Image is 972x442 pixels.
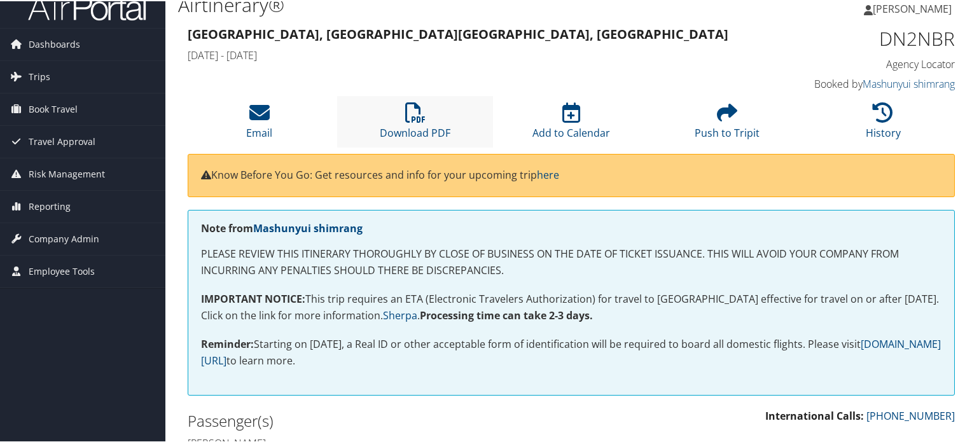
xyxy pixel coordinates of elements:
[201,291,305,305] strong: IMPORTANT NOTICE:
[201,166,941,183] p: Know Before You Go: Get resources and info for your upcoming trip
[537,167,559,181] a: here
[188,409,562,431] h2: Passenger(s)
[29,27,80,59] span: Dashboards
[866,408,955,422] a: [PHONE_NUMBER]
[29,222,99,254] span: Company Admin
[866,108,901,139] a: History
[29,92,78,124] span: Book Travel
[765,408,864,422] strong: International Calls:
[383,307,417,321] a: Sherpa
[29,190,71,221] span: Reporting
[201,336,941,366] a: [DOMAIN_NAME][URL]
[29,60,50,92] span: Trips
[873,1,952,15] span: [PERSON_NAME]
[201,335,941,368] p: Starting on [DATE], a Real ID or other acceptable form of identification will be required to boar...
[29,157,105,189] span: Risk Management
[29,125,95,156] span: Travel Approval
[695,108,760,139] a: Push to Tripit
[188,24,728,41] strong: [GEOGRAPHIC_DATA], [GEOGRAPHIC_DATA] [GEOGRAPHIC_DATA], [GEOGRAPHIC_DATA]
[201,336,254,350] strong: Reminder:
[777,76,955,90] h4: Booked by
[863,76,955,90] a: Mashunyui shimrang
[777,24,955,51] h1: DN2NBR
[532,108,610,139] a: Add to Calendar
[253,220,363,234] a: Mashunyui shimrang
[201,290,941,322] p: This trip requires an ETA (Electronic Travelers Authorization) for travel to [GEOGRAPHIC_DATA] ef...
[777,56,955,70] h4: Agency Locator
[29,254,95,286] span: Employee Tools
[246,108,272,139] a: Email
[201,245,941,277] p: PLEASE REVIEW THIS ITINERARY THOROUGHLY BY CLOSE OF BUSINESS ON THE DATE OF TICKET ISSUANCE. THIS...
[201,220,363,234] strong: Note from
[420,307,593,321] strong: Processing time can take 2-3 days.
[188,47,758,61] h4: [DATE] - [DATE]
[380,108,450,139] a: Download PDF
